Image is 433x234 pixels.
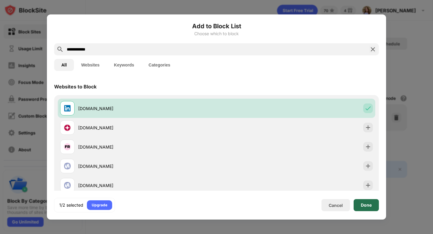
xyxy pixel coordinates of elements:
[329,203,343,208] div: Cancel
[54,59,74,71] button: All
[64,105,71,112] img: favicons
[107,59,141,71] button: Keywords
[78,125,216,131] div: [DOMAIN_NAME]
[54,31,379,36] div: Choose which to block
[78,144,216,150] div: [DOMAIN_NAME]
[64,143,71,150] img: favicons
[78,105,216,112] div: [DOMAIN_NAME]
[64,124,71,131] img: favicons
[92,202,107,208] div: Upgrade
[64,162,71,170] img: favicons
[369,46,376,53] img: search-close
[78,182,216,189] div: [DOMAIN_NAME]
[74,59,107,71] button: Websites
[141,59,177,71] button: Categories
[64,182,71,189] img: favicons
[54,22,379,31] h6: Add to Block List
[78,163,216,169] div: [DOMAIN_NAME]
[59,202,83,208] div: 1/2 selected
[54,84,97,90] div: Websites to Block
[361,203,372,208] div: Done
[57,46,64,53] img: search.svg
